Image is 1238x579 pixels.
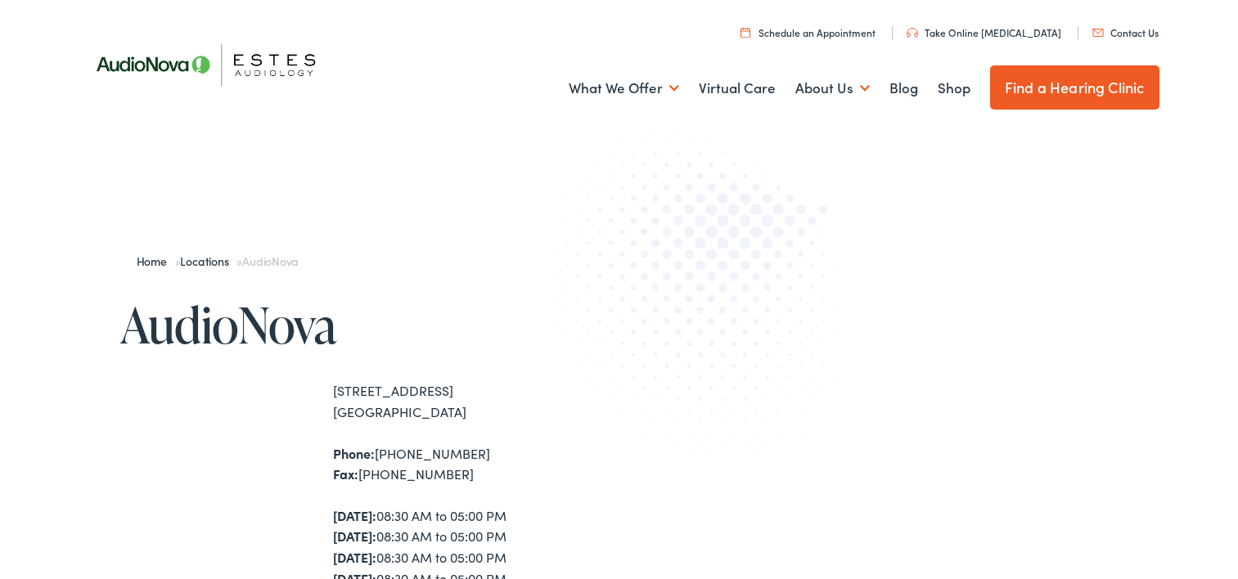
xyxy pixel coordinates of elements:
[938,58,970,119] a: Shop
[741,25,876,39] a: Schedule an Appointment
[333,465,358,482] strong: Fax:
[907,25,1061,39] a: Take Online [MEDICAL_DATA]
[333,380,619,422] div: [STREET_ADDRESS] [GEOGRAPHIC_DATA]
[180,253,236,269] a: Locations
[137,253,175,269] a: Home
[795,58,870,119] a: About Us
[1092,25,1159,39] a: Contact Us
[990,65,1159,110] a: Find a Hearing Clinic
[569,58,679,119] a: What We Offer
[333,548,376,566] strong: [DATE]:
[333,527,376,545] strong: [DATE]:
[699,58,776,119] a: Virtual Care
[333,443,619,485] div: [PHONE_NUMBER] [PHONE_NUMBER]
[333,506,376,524] strong: [DATE]:
[907,28,918,38] img: utility icon
[741,27,750,38] img: utility icon
[1092,29,1104,37] img: utility icon
[333,444,375,462] strong: Phone:
[137,253,299,269] span: » »
[120,298,619,352] h1: AudioNova
[889,58,918,119] a: Blog
[242,253,298,269] span: AudioNova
